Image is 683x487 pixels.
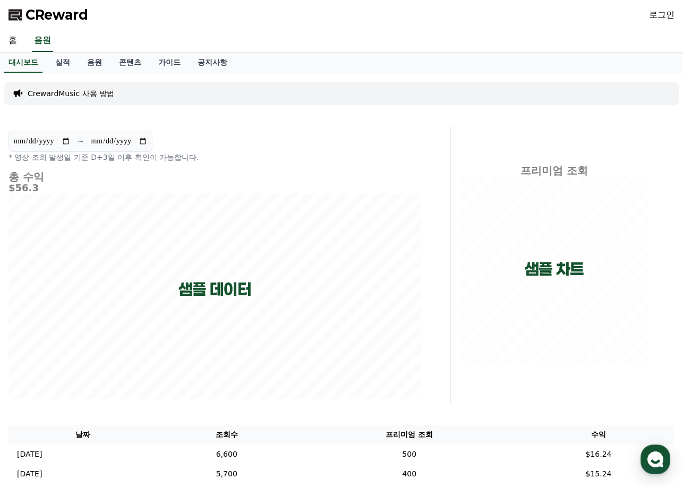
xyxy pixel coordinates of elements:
th: 날짜 [8,425,157,445]
a: 가이드 [150,53,189,73]
a: 음원 [32,30,53,52]
h4: 프리미엄 조회 [459,165,649,176]
a: 음원 [79,53,110,73]
p: 샘플 차트 [525,260,584,279]
a: 대시보드 [4,53,42,73]
a: 설정 [137,337,204,363]
span: 홈 [33,353,40,361]
span: CReward [25,6,88,23]
a: CrewardMusic 사용 방법 [28,88,114,99]
td: 500 [296,445,523,464]
p: [DATE] [17,468,42,480]
a: 실적 [47,53,79,73]
th: 수익 [523,425,675,445]
h4: 총 수익 [8,171,421,183]
td: $15.24 [523,464,675,484]
th: 조회수 [157,425,296,445]
td: $16.24 [523,445,675,464]
td: 400 [296,464,523,484]
th: 프리미엄 조회 [296,425,523,445]
a: 로그인 [649,8,675,21]
span: 대화 [97,353,110,362]
td: 6,600 [157,445,296,464]
a: 콘텐츠 [110,53,150,73]
p: [DATE] [17,449,42,460]
a: CReward [8,6,88,23]
p: 샘플 데이터 [178,280,251,299]
p: * 영상 조회 발생일 기준 D+3일 이후 확인이 가능합니다. [8,152,421,163]
a: 대화 [70,337,137,363]
td: 5,700 [157,464,296,484]
a: 홈 [3,337,70,363]
h5: $56.3 [8,183,421,193]
span: 설정 [164,353,177,361]
p: ~ [77,135,84,148]
a: 공지사항 [189,53,236,73]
